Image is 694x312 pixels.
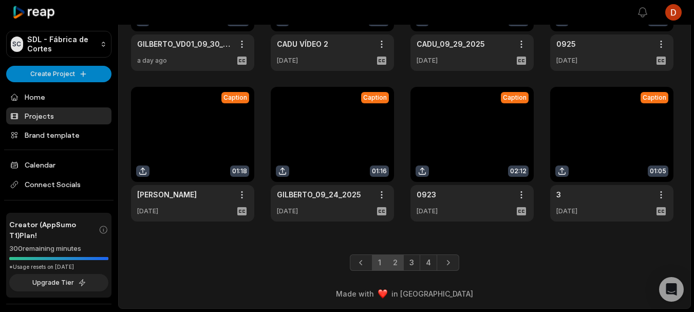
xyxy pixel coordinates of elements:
[137,189,197,200] a: [PERSON_NAME]
[11,36,23,52] div: SC
[128,288,681,299] div: Made with in [GEOGRAPHIC_DATA]
[277,39,328,49] a: CADU VÍDEO 2
[417,189,436,200] a: 0923
[277,189,361,200] a: GILBERTO_09_24_2025
[9,244,108,254] div: 300 remaining minutes
[387,254,404,271] a: Page 2
[417,39,485,49] a: CADU_09_29_2025
[6,175,111,194] span: Connect Socials
[9,219,99,241] span: Creator (AppSumo T1) Plan!
[6,156,111,173] a: Calendar
[6,107,111,124] a: Projects
[350,254,372,271] a: Previous page
[6,88,111,105] a: Home
[9,274,108,291] button: Upgrade Tier
[420,254,437,271] a: Page 4
[9,263,108,271] div: *Usage resets on [DATE]
[6,66,111,82] button: Create Project
[556,39,576,49] a: 0925
[403,254,420,271] a: Page 3
[137,39,232,49] a: GILBERTO_VD01_09_30_2025
[27,35,97,53] p: SDL - Fábrica de Cortes
[372,254,387,271] a: Page 1 is your current page
[378,289,387,299] img: heart emoji
[350,254,459,271] ul: Pagination
[659,277,684,302] div: Open Intercom Messenger
[6,126,111,143] a: Brand template
[437,254,459,271] a: Next page
[556,189,561,200] a: 3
